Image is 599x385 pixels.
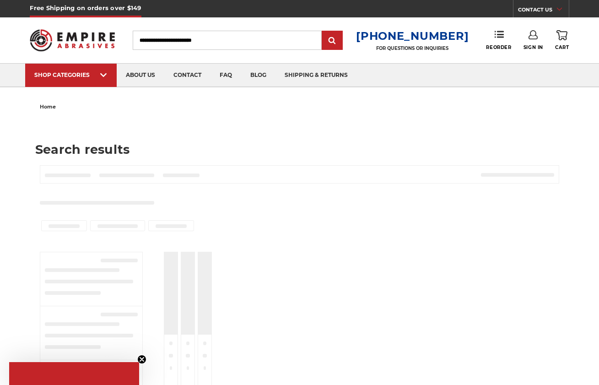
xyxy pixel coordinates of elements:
a: Cart [555,30,569,50]
p: FOR QUESTIONS OR INQUIRIES [356,45,469,51]
h1: Search results [35,143,564,156]
a: CONTACT US [518,5,569,17]
a: faq [210,64,241,87]
a: about us [117,64,164,87]
button: Close teaser [137,355,146,364]
a: [PHONE_NUMBER] [356,29,469,43]
a: shipping & returns [275,64,357,87]
div: SHOP CATEGORIES [34,71,108,78]
a: Reorder [486,30,511,50]
a: blog [241,64,275,87]
a: contact [164,64,210,87]
div: Close teaser [9,362,139,385]
span: Reorder [486,44,511,50]
span: Cart [555,44,569,50]
span: home [40,103,56,110]
span: Sign In [523,44,543,50]
img: Empire Abrasives [30,24,115,57]
input: Submit [323,32,341,50]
